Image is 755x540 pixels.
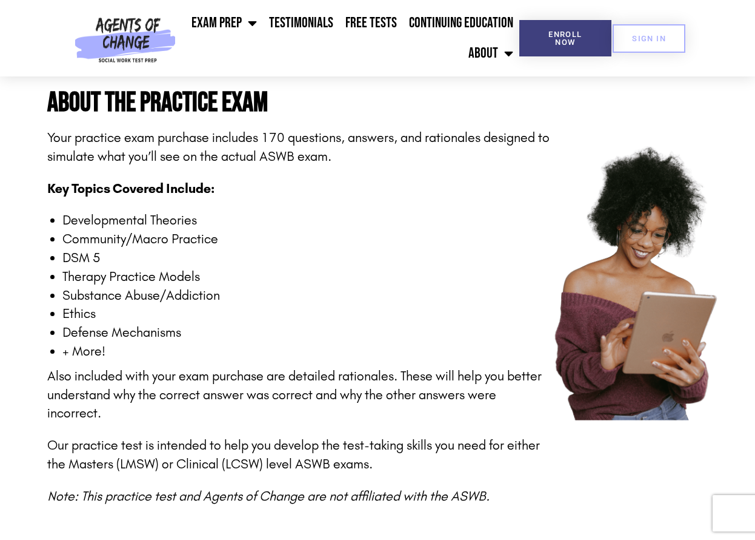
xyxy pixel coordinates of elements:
[62,268,550,286] li: Therapy Practice Models
[62,286,550,305] li: Substance Abuse/Addiction
[403,8,519,38] a: Continuing Education
[62,212,197,228] span: Developmental Theories
[339,8,403,38] a: Free Tests
[519,20,611,56] a: Enroll Now
[263,8,339,38] a: Testimonials
[62,323,550,342] li: Defense Mechanisms
[62,342,550,361] li: + More!
[47,367,550,423] p: Also included with your exam purchase are detailed rationales. These will help you better underst...
[632,35,666,42] span: SIGN IN
[462,38,519,69] a: About
[181,8,519,69] nav: Menu
[47,130,550,164] span: Your practice exam purchase includes 170 questions, answers, and rationales designed to simulate ...
[62,249,550,268] li: DSM 5
[62,305,550,323] li: Ethics
[62,230,550,249] li: Community/Macro Practice
[47,181,215,197] span: Key Topics Covered Include:
[613,24,685,53] a: SIGN IN
[539,30,592,46] span: Enroll Now
[47,488,490,504] em: Note: This practice test and Agents of Change are not affiliated with the ASWB.
[47,89,550,116] h4: About the PRactice Exam
[47,436,550,474] p: Our practice test is intended to help you develop the test-taking skills you need for either the ...
[185,8,263,38] a: Exam Prep
[47,62,550,77] h2: Social Work Test Prep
